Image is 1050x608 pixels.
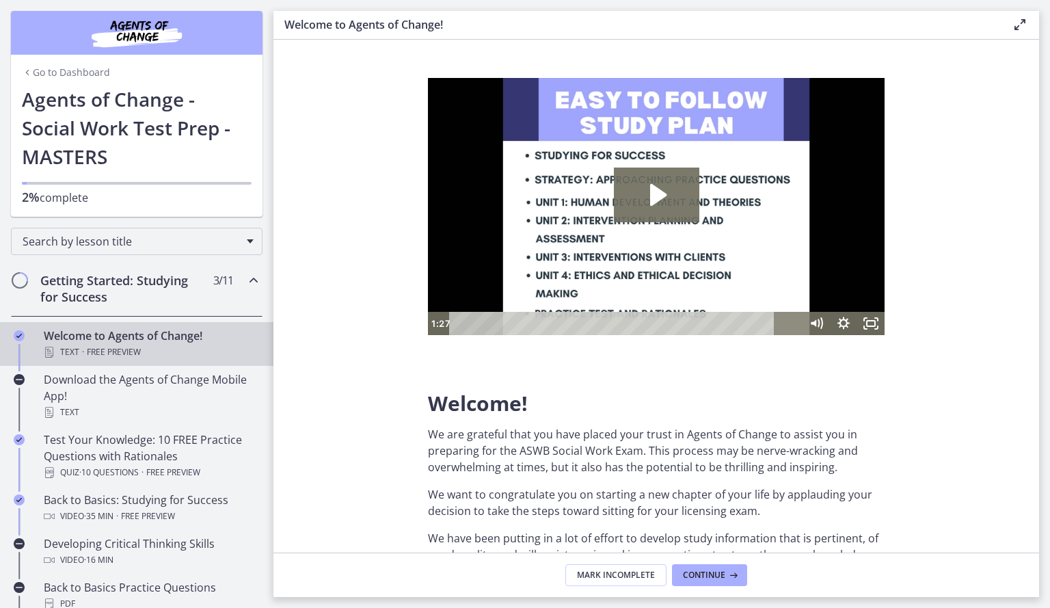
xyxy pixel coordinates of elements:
button: Mute [375,234,402,257]
span: Free preview [146,464,200,481]
button: Mark Incomplete [565,564,667,586]
p: We want to congratulate you on starting a new chapter of your life by applauding your decision to... [428,486,885,519]
span: 3 / 11 [213,272,233,289]
p: complete [22,189,252,206]
span: · [82,344,84,360]
div: Download the Agents of Change Mobile App! [44,371,257,421]
span: Free preview [87,344,141,360]
span: · [116,508,118,525]
i: Completed [14,434,25,445]
a: Go to Dashboard [22,66,110,79]
img: Agents of Change [55,16,219,49]
span: 2% [22,189,40,205]
div: Video [44,508,257,525]
button: Continue [672,564,747,586]
h2: Getting Started: Studying for Success [40,272,207,305]
span: Free preview [121,508,175,525]
button: Fullscreen [429,234,457,257]
span: · 35 min [84,508,113,525]
span: Mark Incomplete [577,570,655,581]
i: Completed [14,330,25,341]
div: Back to Basics: Studying for Success [44,492,257,525]
span: · 16 min [84,552,113,568]
span: · [142,464,144,481]
span: Search by lesson title [23,234,240,249]
div: Text [44,404,257,421]
span: Welcome! [428,389,528,417]
div: Test Your Knowledge: 10 FREE Practice Questions with Rationales [44,432,257,481]
span: Continue [683,570,725,581]
div: Text [44,344,257,360]
span: · 10 Questions [79,464,139,481]
h3: Welcome to Agents of Change! [284,16,990,33]
button: Show settings menu [402,234,429,257]
div: Playbar [31,234,368,257]
div: Developing Critical Thinking Skills [44,536,257,568]
h1: Agents of Change - Social Work Test Prep - MASTERS [22,85,252,171]
div: Quiz [44,464,257,481]
p: We are grateful that you have placed your trust in Agents of Change to assist you in preparing fo... [428,426,885,475]
div: Welcome to Agents of Change! [44,328,257,360]
div: Search by lesson title [11,228,262,255]
div: Video [44,552,257,568]
button: Play Video: c1o6hcmjueu5qasqsu00.mp4 [186,90,271,144]
i: Completed [14,494,25,505]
